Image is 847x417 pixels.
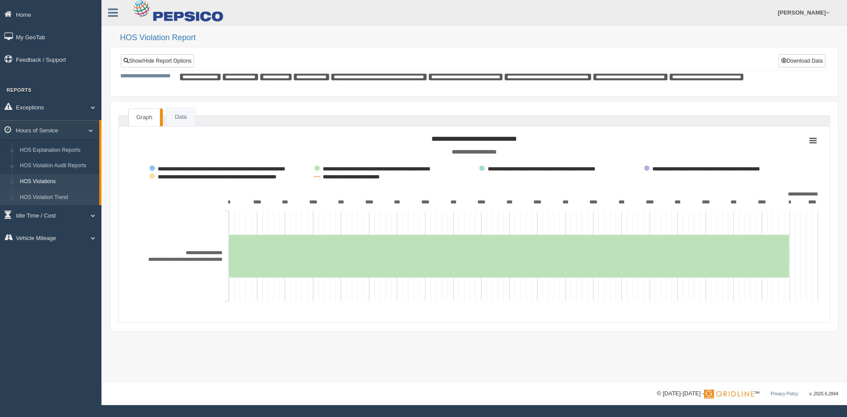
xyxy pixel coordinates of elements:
a: HOS Violation Audit Reports [16,158,99,174]
a: Graph [128,109,160,126]
a: HOS Violation Trend [16,190,99,206]
span: v. 2025.6.2844 [810,391,838,396]
a: Data [167,108,195,126]
a: Show/Hide Report Options [121,54,194,68]
a: HOS Violations [16,174,99,190]
a: Privacy Policy [771,391,798,396]
button: Download Data [779,54,825,68]
a: HOS Explanation Reports [16,143,99,158]
div: © [DATE]-[DATE] - ™ [657,389,838,398]
img: Gridline [704,390,754,398]
h2: HOS Violation Report [120,34,838,42]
